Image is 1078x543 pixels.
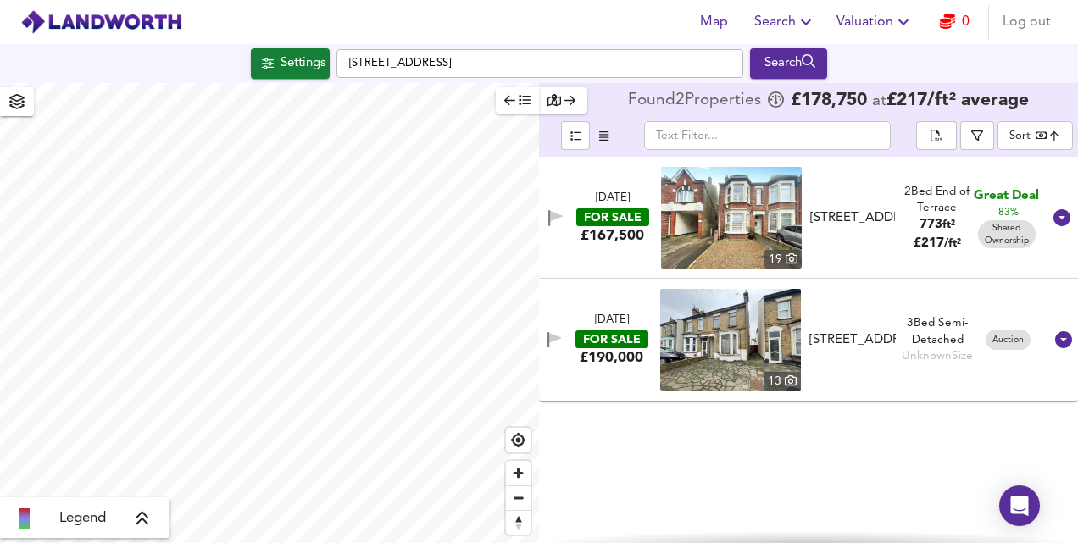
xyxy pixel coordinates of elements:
[830,5,920,39] button: Valuation
[20,9,182,35] img: logo
[660,289,801,391] a: property thumbnail 13
[506,486,531,510] span: Zoom out
[764,372,801,391] div: 13
[281,53,325,75] div: Settings
[886,91,1029,109] span: £ 217 / ft² average
[693,10,734,34] span: Map
[580,348,643,367] div: £190,000
[1052,208,1072,228] svg: Show Details
[809,331,896,349] div: [STREET_ADDRESS]
[581,226,644,245] div: £167,500
[661,167,802,269] a: property thumbnail 19
[764,250,802,269] div: 19
[1003,10,1051,34] span: Log out
[920,219,942,231] span: 773
[940,10,970,34] a: 0
[506,510,531,535] button: Reset bearing to north
[644,121,891,150] input: Text Filter...
[791,92,867,109] span: £ 178,750
[902,348,973,364] div: Unknown Size
[1009,128,1031,144] div: Sort
[506,461,531,485] button: Zoom in
[686,5,741,39] button: Map
[628,92,765,109] div: Found 2 Propert ies
[750,48,827,79] div: Run Your Search
[902,184,971,217] div: 2 Bed End of Terrace
[59,508,106,529] span: Legend
[810,209,896,227] div: [STREET_ADDRESS]
[997,121,1073,150] div: Sort
[974,187,1039,205] span: Great Deal
[576,208,649,226] div: FOR SALE
[995,206,1019,220] span: -83%
[927,5,981,39] button: 0
[914,237,961,250] span: £ 217
[539,279,1078,401] div: [DATE]FOR SALE£190,000 property thumbnail 13 [STREET_ADDRESS]3Bed Semi-DetachedUnknownSize Auction
[506,485,531,510] button: Zoom out
[251,48,330,79] div: Click to configure Search Settings
[978,222,1036,247] span: Shared Ownership
[506,511,531,535] span: Reset bearing to north
[251,48,330,79] button: Settings
[575,330,648,348] div: FOR SALE
[942,219,955,230] span: ft²
[754,53,823,75] div: Search
[944,238,961,249] span: / ft²
[1053,330,1074,350] svg: Show Details
[902,315,973,348] div: 3 Bed Semi-Detached
[750,48,827,79] button: Search
[996,5,1058,39] button: Log out
[999,485,1040,526] div: Open Intercom Messenger
[336,49,743,78] input: Enter a location...
[506,428,531,452] button: Find my location
[595,313,629,329] div: [DATE]
[660,289,801,391] img: property thumbnail
[754,10,816,34] span: Search
[596,191,630,207] div: [DATE]
[747,5,823,39] button: Search
[661,167,802,269] img: property thumbnail
[836,10,914,34] span: Valuation
[916,121,957,150] div: split button
[539,157,1078,279] div: [DATE]FOR SALE£167,500 property thumbnail 19 [STREET_ADDRESS]2Bed End of Terrace773ft²£217/ft² Gr...
[986,334,1031,346] span: Auction
[872,93,886,109] span: at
